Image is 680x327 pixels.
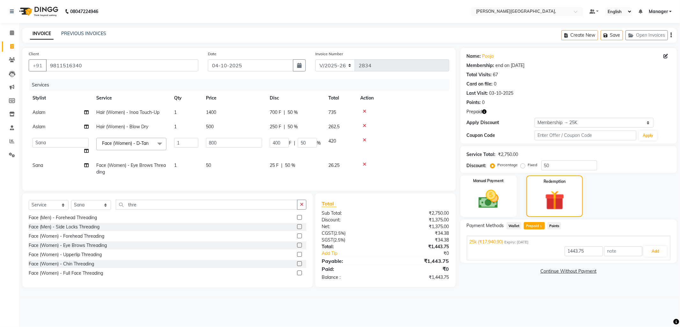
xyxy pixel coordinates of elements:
[285,162,295,169] span: 50 %
[385,237,454,243] div: ₹34.38
[335,231,344,236] span: 2.5%
[498,162,518,168] label: Percentage
[322,237,333,243] span: SGST
[284,123,285,130] span: |
[33,124,45,130] span: Aslam
[467,222,504,229] span: Payment Methods
[493,71,498,78] div: 67
[289,140,291,146] span: F
[467,81,493,87] div: Card on file:
[467,162,486,169] div: Discount:
[317,217,385,223] div: Discount:
[385,210,454,217] div: ₹2,750.00
[467,71,492,78] div: Total Visits:
[328,124,340,130] span: 262.5
[174,162,177,168] span: 1
[482,53,494,60] a: Pooja
[174,109,177,115] span: 1
[470,239,503,245] span: 25k (₹17,940.90)
[96,162,166,175] span: Face (Women) - Eye Brows Threading
[102,140,149,146] span: Face (Women) - D-Tan
[317,257,385,265] div: Payable:
[544,179,566,184] label: Redemption
[462,268,676,275] a: Continue Without Payment
[33,109,45,115] span: Aslam
[30,28,54,40] a: INVOICE
[317,274,385,281] div: Balance :
[467,132,535,139] div: Coupon Code
[206,162,211,168] span: 50
[294,140,295,146] span: |
[317,265,385,273] div: Paid:
[29,251,102,258] div: Face (Women) - Upperlip Threading
[467,108,482,115] span: Prepaid
[206,109,216,115] span: 1400
[467,119,535,126] div: Apply Discount
[29,270,103,277] div: Face (Women) - Full Face Threading
[96,124,148,130] span: Hair (Women) - Blow Dry
[467,53,481,60] div: Name:
[524,222,545,229] span: Prepaid
[385,223,454,230] div: ₹1,375.00
[467,99,481,106] div: Points:
[317,250,397,257] a: Add Tip
[29,242,107,249] div: Face (Women) - Eye Brows Threading
[29,79,454,91] div: Services
[208,51,216,57] label: Date
[385,265,454,273] div: ₹0
[174,124,177,130] span: 1
[317,230,385,237] div: ( )
[547,222,561,229] span: Points
[649,8,668,15] span: Manager
[288,109,298,116] span: 50 %
[202,91,266,105] th: Price
[317,140,321,146] span: %
[315,51,343,57] label: Invoice Number
[535,130,637,140] input: Enter Offer / Coupon Code
[625,30,668,40] button: Open Invoices
[61,31,106,36] a: PREVIOUS INVOICES
[467,62,494,69] div: Membership:
[328,109,336,115] span: 735
[385,243,454,250] div: ₹1,443.75
[29,261,94,267] div: Face (Women) - Chin Threading
[505,240,529,245] span: Expiry: [DATE]
[288,123,298,130] span: 50 %
[92,91,170,105] th: Service
[96,109,159,115] span: Hair (Women) - Inoa Touch-Up
[601,30,623,40] button: Save
[29,91,92,105] th: Stylist
[539,225,543,228] span: 1
[385,230,454,237] div: ₹34.38
[328,138,336,144] span: 420
[496,62,525,69] div: end on [DATE]
[494,81,497,87] div: 0
[206,124,214,130] span: 500
[281,162,282,169] span: |
[325,91,356,105] th: Total
[482,99,485,106] div: 0
[317,243,385,250] div: Total:
[473,178,504,184] label: Manual Payment
[385,217,454,223] div: ₹1,375.00
[29,214,97,221] div: Face (Men) - Forehead Threading
[270,162,279,169] span: 25 F
[317,237,385,243] div: ( )
[70,3,98,20] b: 08047224946
[334,237,344,242] span: 2.5%
[644,246,667,257] button: Add
[528,162,537,168] label: Fixed
[284,109,285,116] span: |
[328,162,340,168] span: 26.25
[46,59,198,71] input: Search by Name/Mobile/Email/Code
[472,188,505,211] img: _cash.svg
[149,140,151,146] a: x
[29,224,99,230] div: Face (Men) - Side Locks Threading
[498,151,518,158] div: ₹2,750.00
[116,200,297,210] input: Search or Scan
[507,222,522,229] span: Wallet
[489,90,514,97] div: 03-10-2025
[639,131,657,140] button: Apply
[29,59,47,71] button: +91
[29,233,104,240] div: Face (Women) - Forehead Threading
